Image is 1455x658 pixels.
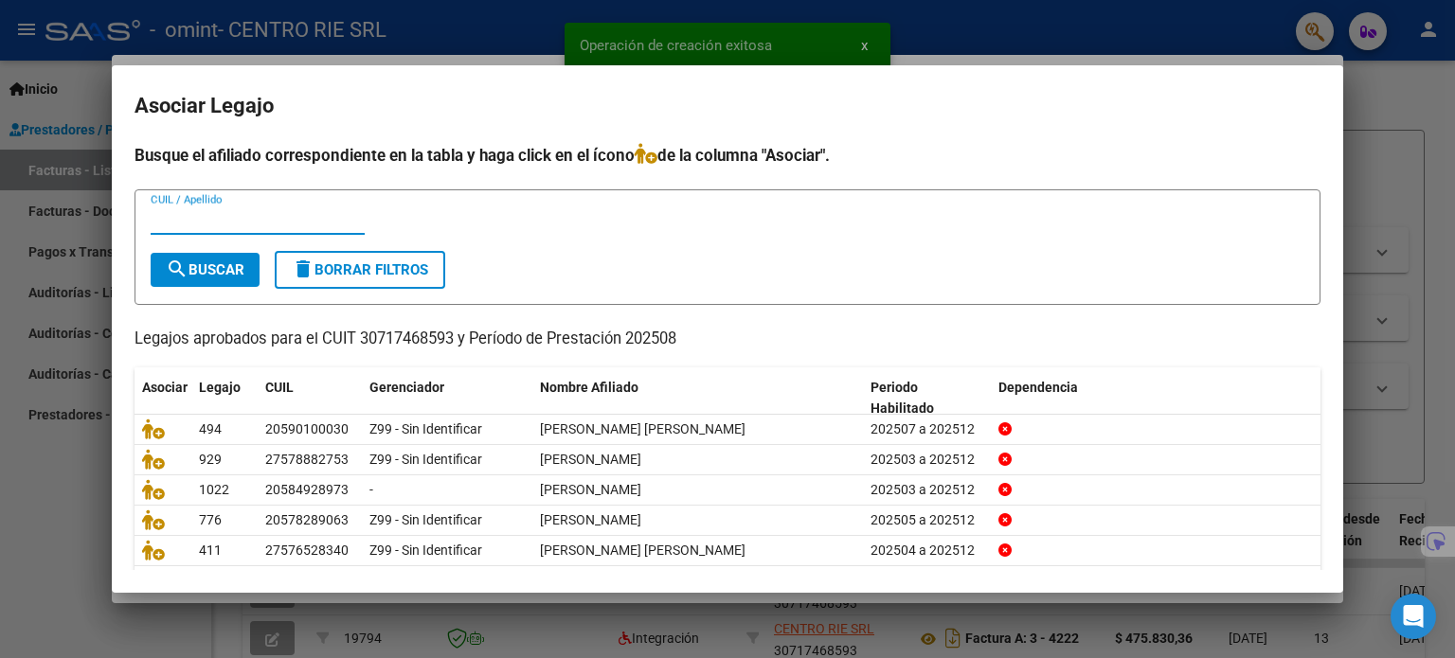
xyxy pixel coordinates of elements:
[275,251,445,289] button: Borrar Filtros
[540,452,641,467] span: MARTINEZ VALENTINA CAROLINA
[292,258,314,280] mat-icon: delete
[369,452,482,467] span: Z99 - Sin Identificar
[292,261,428,278] span: Borrar Filtros
[199,482,229,497] span: 1022
[258,367,362,430] datatable-header-cell: CUIL
[199,452,222,467] span: 929
[166,261,244,278] span: Buscar
[142,380,188,395] span: Asociar
[265,540,349,561] div: 27576528340
[532,367,863,430] datatable-header-cell: Nombre Afiliado
[135,367,191,430] datatable-header-cell: Asociar
[265,418,349,440] div: 20590100030
[369,542,482,558] span: Z99 - Sin Identificar
[191,367,258,430] datatable-header-cell: Legajo
[540,512,641,527] span: HOFFMAN NICOLAS
[871,449,983,471] div: 202503 a 202512
[265,479,349,501] div: 20584928973
[199,380,241,395] span: Legajo
[1391,594,1436,639] div: Open Intercom Messenger
[199,512,222,527] span: 776
[362,367,532,430] datatable-header-cell: Gerenciador
[369,482,373,497] span: -
[871,380,934,417] span: Periodo Habilitado
[265,509,349,531] div: 20578289063
[540,421,745,436] span: GROSSO LUAN ANDRES
[166,258,189,280] mat-icon: search
[540,380,638,395] span: Nombre Afiliado
[135,88,1320,124] h2: Asociar Legajo
[871,479,983,501] div: 202503 a 202512
[863,367,991,430] datatable-header-cell: Periodo Habilitado
[369,512,482,527] span: Z99 - Sin Identificar
[540,542,745,558] span: LUNA BAEZ RENATA PAZ
[199,542,222,558] span: 411
[151,253,260,287] button: Buscar
[265,380,294,395] span: CUIL
[871,418,983,440] div: 202507 a 202512
[135,143,1320,168] h4: Busque el afiliado correspondiente en la tabla y haga click en el ícono de la columna "Asociar".
[871,509,983,531] div: 202505 a 202512
[369,421,482,436] span: Z99 - Sin Identificar
[369,380,444,395] span: Gerenciador
[135,328,1320,351] p: Legajos aprobados para el CUIT 30717468593 y Período de Prestación 202508
[540,482,641,497] span: CARABAJAL AGUSTIN
[998,380,1078,395] span: Dependencia
[265,449,349,471] div: 27578882753
[199,421,222,436] span: 494
[871,540,983,561] div: 202504 a 202512
[991,367,1321,430] datatable-header-cell: Dependencia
